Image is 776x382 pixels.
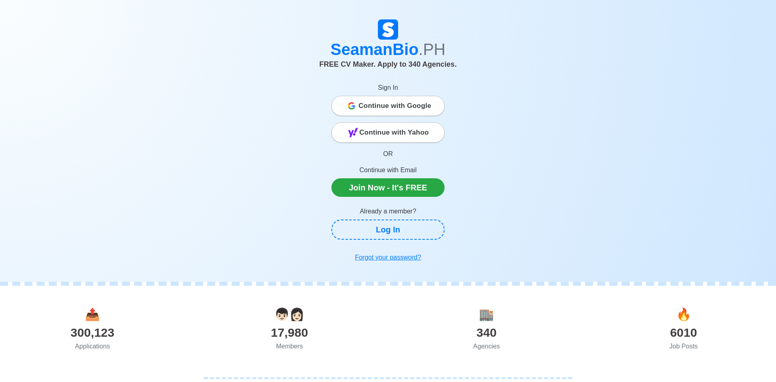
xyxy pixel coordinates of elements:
span: users [274,308,304,321]
span: agencies [479,308,494,321]
div: Members [191,342,388,351]
button: Continue with Yahoo [331,122,445,143]
span: FREE CV Maker. Apply to 340 Agencies. [319,60,457,68]
a: Log In [331,219,445,240]
div: 17,980 [191,323,388,342]
div: 340 [388,323,585,342]
a: Join Now - It's FREE [331,178,445,197]
span: Continue with Yahoo [359,125,429,141]
p: OR [331,149,445,159]
span: applications [85,308,100,321]
p: Already a member? [331,207,445,216]
div: Agencies [388,342,585,351]
p: Continue with Email [331,165,445,175]
span: .PH [419,40,446,58]
button: Continue with Google [331,96,445,116]
span: jobs [676,308,691,321]
h1: SeamanBio [164,40,612,59]
a: Forgot your password? [331,249,445,266]
p: Sign In [331,83,445,93]
u: Forgot your password? [355,254,421,261]
img: Logo [378,19,398,40]
span: Continue with Google [358,98,431,114]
